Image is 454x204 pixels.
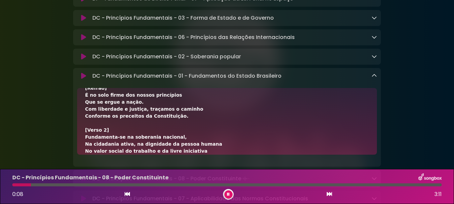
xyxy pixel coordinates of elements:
[92,53,241,61] p: DC - Princípios Fundamentais - 02 - Soberania popular
[12,190,23,198] span: 0:08
[434,190,442,198] span: 3:11
[92,14,274,22] p: DC - Princípios Fundamentais - 03 - Forma de Estado e de Governo
[92,72,282,80] p: DC - Princípios Fundamentais - 01 - Fundamentos do Estado Brasileiro
[12,174,169,182] p: DC - Princípios Fundamentais - 08 - Poder Constituinte
[418,173,442,182] img: songbox-logo-white.png
[92,33,295,41] p: DC - Princípios Fundamentais - 06 - Princípios das Relações Internacionais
